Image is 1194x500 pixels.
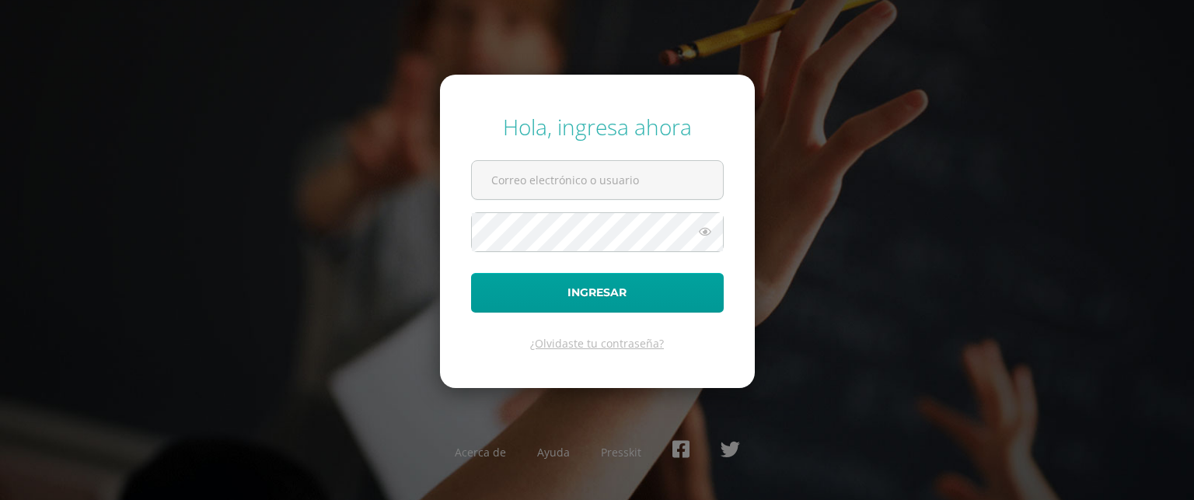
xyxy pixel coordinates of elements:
[601,445,641,460] a: Presskit
[472,161,723,199] input: Correo electrónico o usuario
[530,336,664,351] a: ¿Olvidaste tu contraseña?
[471,273,724,313] button: Ingresar
[537,445,570,460] a: Ayuda
[455,445,506,460] a: Acerca de
[471,112,724,142] div: Hola, ingresa ahora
